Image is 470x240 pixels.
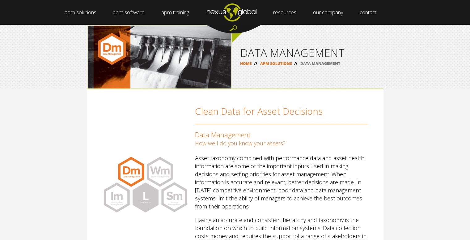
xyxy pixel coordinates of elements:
h1: DATA MANAGEMENT [240,47,375,58]
p: Asset taxonomy combined with performance data and asset health information are some of the import... [195,154,368,210]
span: // [292,61,299,66]
a: APM SOLUTIONS [260,61,292,66]
h2: Clean Data for Asset Decisions [195,105,368,124]
span: Data Management [195,130,251,139]
a: HOME [240,61,252,66]
span: // [252,61,259,66]
span: How well do you know your assets? [195,139,286,147]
